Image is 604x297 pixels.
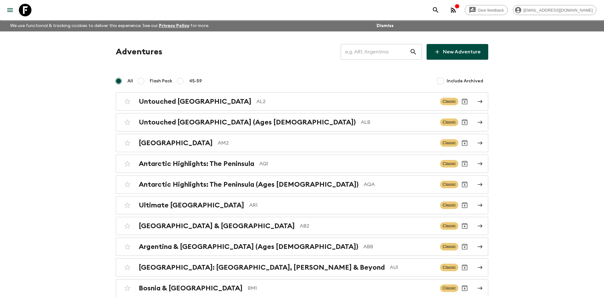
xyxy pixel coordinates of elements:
[440,98,458,105] span: Classic
[116,155,488,173] a: Antarctic Highlights: The PeninsulaAQ1ClassicArchive
[300,222,435,230] p: AB2
[189,78,202,84] span: 45-59
[256,98,435,105] p: AL2
[440,201,458,209] span: Classic
[4,4,16,16] button: menu
[458,116,471,129] button: Archive
[440,139,458,147] span: Classic
[116,196,488,214] a: Ultimate [GEOGRAPHIC_DATA]AR1ClassicArchive
[458,137,471,149] button: Archive
[116,238,488,256] a: Argentina & [GEOGRAPHIC_DATA] (Ages [DEMOGRAPHIC_DATA])ABBClassicArchive
[259,160,435,168] p: AQ1
[116,113,488,131] a: Untouched [GEOGRAPHIC_DATA] (Ages [DEMOGRAPHIC_DATA])ALBClassicArchive
[458,261,471,274] button: Archive
[8,20,212,31] p: We use functional & tracking cookies to deliver this experience. See our for more.
[150,78,172,84] span: Flash Pack
[429,4,442,16] button: search adventures
[440,264,458,271] span: Classic
[139,243,358,251] h2: Argentina & [GEOGRAPHIC_DATA] (Ages [DEMOGRAPHIC_DATA])
[116,134,488,152] a: [GEOGRAPHIC_DATA]AM2ClassicArchive
[440,284,458,292] span: Classic
[447,78,483,84] span: Include Archived
[361,118,435,126] p: ALB
[474,8,507,13] span: Give feedback
[139,118,356,126] h2: Untouched [GEOGRAPHIC_DATA] (Ages [DEMOGRAPHIC_DATA])
[375,21,395,30] button: Dismiss
[139,284,243,292] h2: Bosnia & [GEOGRAPHIC_DATA]
[440,160,458,168] span: Classic
[458,178,471,191] button: Archive
[159,24,189,28] a: Privacy Policy
[341,43,410,61] input: e.g. AR1, Argentina
[249,201,435,209] p: AR1
[440,118,458,126] span: Classic
[440,243,458,250] span: Classic
[116,258,488,277] a: [GEOGRAPHIC_DATA]: [GEOGRAPHIC_DATA], [PERSON_NAME] & BeyondAU1ClassicArchive
[127,78,133,84] span: All
[139,222,295,230] h2: [GEOGRAPHIC_DATA] & [GEOGRAPHIC_DATA]
[139,97,251,106] h2: Untouched [GEOGRAPHIC_DATA]
[364,181,435,188] p: AQA
[218,139,435,147] p: AM2
[139,180,359,189] h2: Antarctic Highlights: The Peninsula (Ages [DEMOGRAPHIC_DATA])
[116,175,488,194] a: Antarctic Highlights: The Peninsula (Ages [DEMOGRAPHIC_DATA])AQAClassicArchive
[390,264,435,271] p: AU1
[248,284,435,292] p: BM1
[440,181,458,188] span: Classic
[458,220,471,232] button: Archive
[458,157,471,170] button: Archive
[116,217,488,235] a: [GEOGRAPHIC_DATA] & [GEOGRAPHIC_DATA]AB2ClassicArchive
[440,222,458,230] span: Classic
[363,243,435,250] p: ABB
[427,44,488,60] a: New Adventure
[513,5,596,15] div: [EMAIL_ADDRESS][DOMAIN_NAME]
[458,95,471,108] button: Archive
[458,282,471,294] button: Archive
[458,199,471,212] button: Archive
[139,160,254,168] h2: Antarctic Highlights: The Peninsula
[139,263,385,272] h2: [GEOGRAPHIC_DATA]: [GEOGRAPHIC_DATA], [PERSON_NAME] & Beyond
[116,46,162,58] h1: Adventures
[139,201,244,209] h2: Ultimate [GEOGRAPHIC_DATA]
[465,5,508,15] a: Give feedback
[116,92,488,111] a: Untouched [GEOGRAPHIC_DATA]AL2ClassicArchive
[458,240,471,253] button: Archive
[520,8,596,13] span: [EMAIL_ADDRESS][DOMAIN_NAME]
[139,139,213,147] h2: [GEOGRAPHIC_DATA]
